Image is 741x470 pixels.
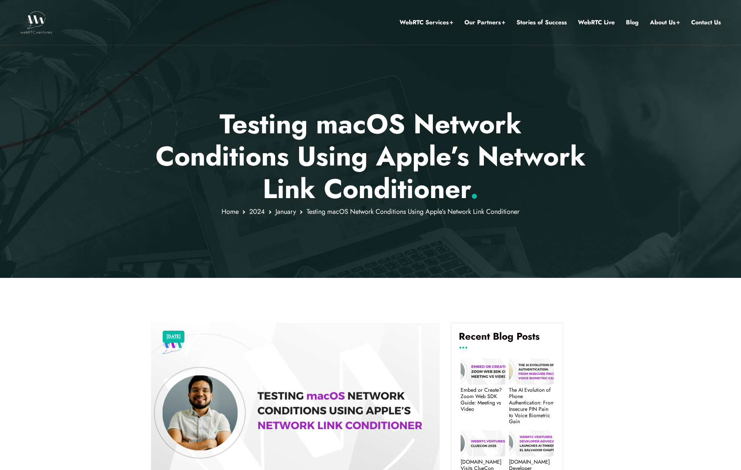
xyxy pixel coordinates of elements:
[400,18,453,27] a: WebRTC Services
[516,18,567,27] a: Stories of Success
[151,108,590,205] p: Testing macOS Network Conditions Using Apple’s Network Link Conditioner
[509,387,554,425] a: The AI Evolution of Phone Authentication: From Insecure PIN Pain to Voice Biometric Gain
[459,331,555,348] h4: Recent Blog Posts
[307,207,519,216] span: Testing macOS Network Conditions Using Apple’s Network Link Conditioner
[578,18,615,27] a: WebRTC Live
[275,207,296,216] a: January
[461,387,505,412] a: Embed or Create? Zoom Web SDK Guide: Meeting vs Video
[650,18,680,27] a: About Us
[691,18,721,27] a: Contact Us
[464,18,505,27] a: Our Partners
[222,207,239,216] a: Home
[20,11,52,34] img: WebRTC.ventures
[249,207,265,216] a: 2024
[470,169,479,208] span: .
[166,332,181,342] a: [DATE]
[626,18,639,27] a: Blog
